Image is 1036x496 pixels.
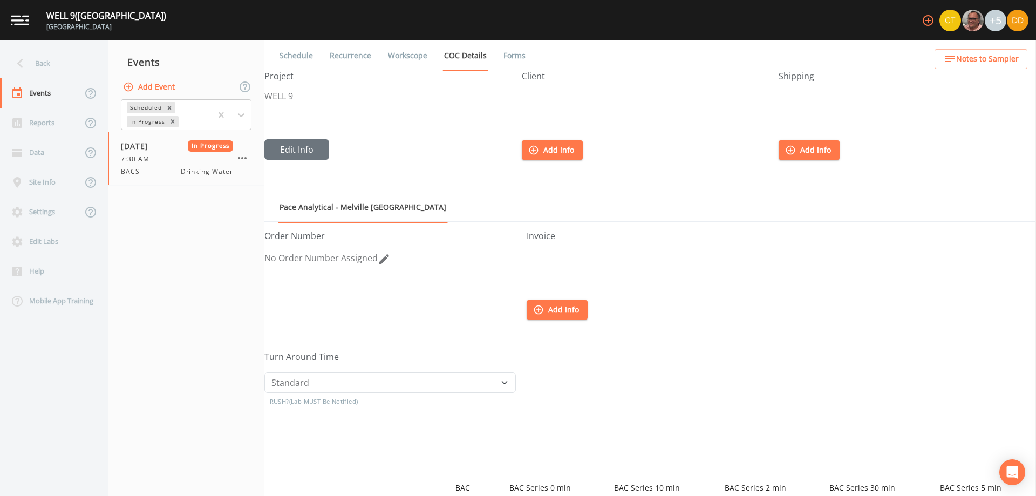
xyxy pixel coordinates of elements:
h5: Invoice [527,231,773,247]
h5: Client [522,71,763,87]
button: Edit Info [264,139,329,160]
div: Chris Tobin [939,10,962,31]
span: Drinking Water [181,167,233,176]
h3: RUSH? [270,393,516,410]
img: e2d790fa78825a4bb76dcb6ab311d44c [962,10,984,31]
div: Remove Scheduled [163,102,175,113]
button: Add Info [779,140,840,160]
a: COC Details [442,40,488,71]
button: Add Event [121,77,179,97]
a: Schedule [278,40,315,71]
img: logo [11,15,29,25]
a: [DATE]In Progress7:30 AMBACSDrinking Water [108,132,264,186]
span: (Lab MUST Be Notified) [289,397,358,405]
h5: Shipping [779,71,1020,87]
div: +5 [985,10,1006,31]
div: [GEOGRAPHIC_DATA] [46,22,166,32]
button: Add Info [522,140,583,160]
a: Pace Analytical - Melville [GEOGRAPHIC_DATA] [278,192,448,223]
button: Add Info [527,300,588,320]
div: Events [108,49,264,76]
a: Forms [502,40,527,71]
a: Workscope [386,40,429,71]
span: BACS [121,167,146,176]
span: No Order Number Assigned [264,252,378,264]
span: [DATE] [121,140,156,152]
h5: Project [264,71,506,87]
button: Notes to Sampler [935,49,1027,69]
span: Notes to Sampler [956,52,1019,66]
div: In Progress [127,116,167,127]
img: 7f2cab73c0e50dc3fbb7023805f649db [939,10,961,31]
img: 7d98d358f95ebe5908e4de0cdde0c501 [1007,10,1028,31]
a: Recurrence [328,40,373,71]
div: Remove In Progress [167,116,179,127]
p: WELL 9 [264,92,506,100]
div: Mike Franklin [962,10,984,31]
div: WELL 9 ([GEOGRAPHIC_DATA]) [46,9,166,22]
span: In Progress [188,140,234,152]
h5: Order Number [264,231,510,247]
span: 7:30 AM [121,154,156,164]
div: Scheduled [127,102,163,113]
div: Open Intercom Messenger [999,459,1025,485]
h5: Turn Around Time [264,352,516,368]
